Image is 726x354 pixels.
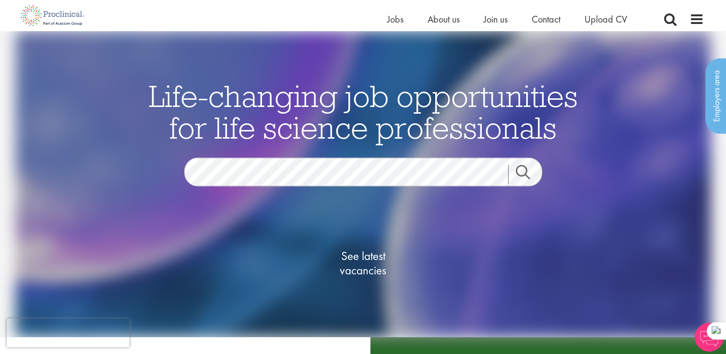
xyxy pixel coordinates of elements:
a: Job search submit button [508,165,549,184]
span: Life-changing job opportunities for life science professionals [149,76,578,146]
img: candidate home [15,31,711,337]
iframe: reCAPTCHA [7,319,130,347]
a: Contact [532,13,560,25]
a: About us [428,13,460,25]
span: See latest vacancies [315,248,411,277]
a: Upload CV [584,13,627,25]
a: Join us [484,13,508,25]
a: See latestvacancies [315,210,411,316]
img: Chatbot [695,323,724,352]
a: Jobs [387,13,404,25]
